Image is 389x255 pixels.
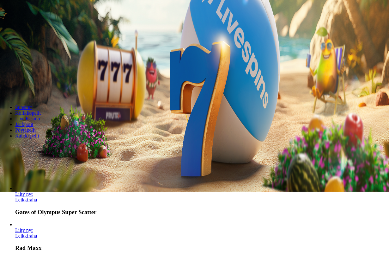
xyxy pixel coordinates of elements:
[15,133,39,138] span: Kaikki pelit
[15,245,386,252] h3: Rad Maxx
[15,116,40,121] a: Live Kasino
[15,110,41,116] a: Kolikkopelit
[15,222,386,252] article: Rad Maxx
[15,209,386,216] h3: Gates of Olympus Super Scatter
[15,186,386,216] article: Gates of Olympus Super Scatter
[15,127,36,133] span: Pöytäpelit
[15,197,37,202] a: Gates of Olympus Super Scatter
[3,94,386,150] header: Lobby
[15,122,33,127] a: Jackpotit
[15,227,33,233] a: Rad Maxx
[15,191,33,197] span: Liity nyt
[15,227,33,233] span: Liity nyt
[3,94,386,139] nav: Lobby
[15,233,37,239] a: Rad Maxx
[15,105,32,110] a: Suositut
[15,191,33,197] a: Gates of Olympus Super Scatter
